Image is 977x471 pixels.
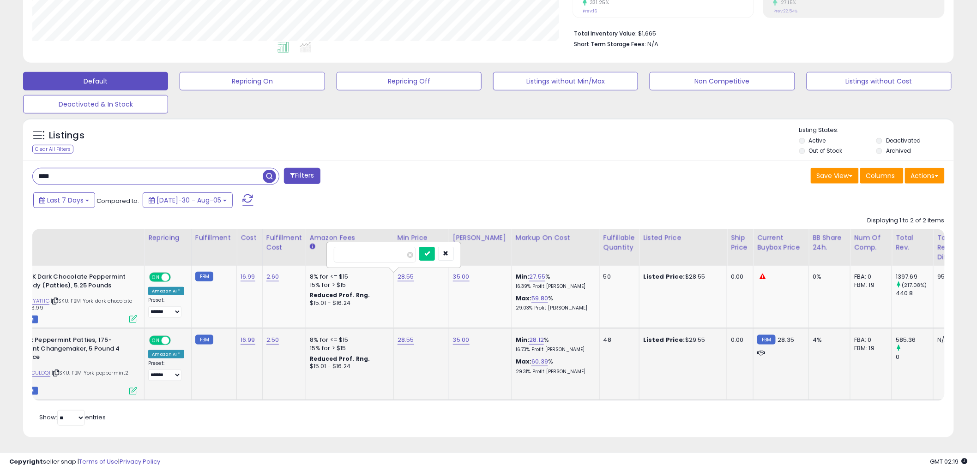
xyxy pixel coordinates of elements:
th: The percentage added to the cost of goods (COGS) that forms the calculator for Min & Max prices. [512,229,599,266]
b: YORK Dark Chocolate Peppermint Candy (Patties), 5.25 Pounds [19,273,132,292]
div: Cost [241,233,259,243]
li: $1,665 [574,27,938,38]
span: Last 7 Days [47,196,84,205]
b: Min: [516,272,530,281]
a: 28.55 [398,272,414,281]
div: Fulfillment Cost [266,233,302,252]
h5: Listings [49,129,84,142]
small: Prev: 16 [583,8,597,14]
div: Preset: [148,360,184,381]
div: 8% for <= $15 [310,336,386,344]
span: [DATE]-30 - Aug-05 [157,196,221,205]
div: 0.00 [731,273,746,281]
a: 16.99 [241,272,255,281]
a: 60.39 [531,357,548,366]
button: Repricing On [180,72,325,90]
a: 35.00 [453,272,470,281]
div: $29.55 [643,336,720,344]
a: Terms of Use [79,457,118,466]
p: Listing States: [799,126,954,135]
div: 48 [603,336,632,344]
div: FBM: 19 [854,344,885,352]
div: $15.01 - $16.24 [310,299,386,307]
small: Prev: 22.54% [773,8,797,14]
div: % [516,273,592,290]
div: 4% [813,336,843,344]
a: Privacy Policy [120,457,160,466]
div: $28.55 [643,273,720,281]
button: Deactivated & In Stock [23,95,168,113]
a: B016RYATHG [18,297,49,305]
div: % [516,336,592,353]
div: Num of Comp. [854,233,888,252]
a: 2.50 [266,335,279,345]
div: Amazon Fees [310,233,390,243]
b: Reduced Prof. Rng. [310,291,370,299]
button: Repricing Off [337,72,482,90]
div: 1397.69 [896,273,933,281]
a: 28.55 [398,335,414,345]
span: 2025-08-13 02:19 GMT [930,457,968,466]
div: % [516,294,592,311]
a: 2.60 [266,272,279,281]
p: 16.39% Profit [PERSON_NAME] [516,283,592,290]
label: Active [809,137,826,144]
button: Actions [905,168,945,184]
div: Amazon AI * [148,287,184,295]
div: 0.00 [731,336,746,344]
a: 35.00 [453,335,470,345]
span: 28.35 [778,335,795,344]
div: N/A [937,336,958,344]
div: 15% for > $15 [310,281,386,289]
div: Current Buybox Price [757,233,805,252]
div: 0% [813,273,843,281]
div: Fulfillable Quantity [603,233,635,252]
span: ON [150,337,162,345]
button: Columns [860,168,904,184]
div: seller snap | | [9,458,160,466]
div: 8% for <= $15 [310,273,386,281]
small: FBM [757,335,775,345]
button: Last 7 Days [33,192,95,208]
b: Total Inventory Value: [574,30,637,37]
div: Repricing [148,233,187,243]
div: Min Price [398,233,445,243]
div: Ship Price [731,233,749,252]
label: Out of Stock [809,147,843,155]
label: Archived [886,147,911,155]
div: Listed Price [643,233,723,243]
div: [PERSON_NAME] [453,233,508,243]
div: 15% for > $15 [310,344,386,352]
button: Filters [284,168,320,184]
b: Reduced Prof. Rng. [310,355,370,363]
small: FBM [195,335,213,345]
span: Compared to: [96,197,139,205]
div: Preset: [148,297,184,318]
div: Markup on Cost [516,233,596,243]
div: FBM: 19 [854,281,885,289]
span: Columns [866,171,895,180]
p: 16.73% Profit [PERSON_NAME] [516,346,592,353]
a: B005CULDQI [18,369,50,377]
label: Deactivated [886,137,921,144]
button: Non Competitive [650,72,795,90]
div: FBA: 0 [854,273,885,281]
div: 956.89 [937,273,958,281]
div: BB Share 24h. [813,233,846,252]
b: Listed Price: [643,335,685,344]
button: Save View [811,168,859,184]
b: Listed Price: [643,272,685,281]
div: Amazon AI * [148,350,184,358]
div: Clear All Filters [32,145,73,154]
b: Max: [516,294,532,303]
b: Max: [516,357,532,366]
button: [DATE]-30 - Aug-05 [143,192,233,208]
a: 16.99 [241,335,255,345]
button: Default [23,72,168,90]
a: 59.80 [531,294,548,303]
strong: Copyright [9,457,43,466]
b: Short Term Storage Fees: [574,40,646,48]
div: 50 [603,273,632,281]
small: FBM [195,272,213,281]
span: Show: entries [39,413,106,422]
